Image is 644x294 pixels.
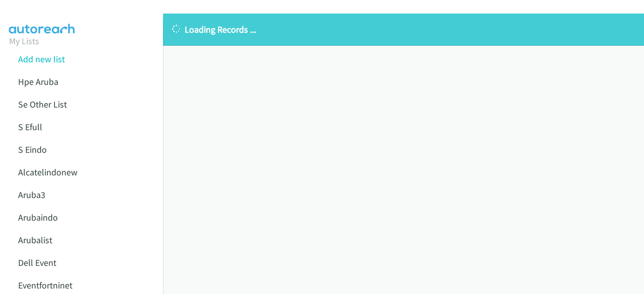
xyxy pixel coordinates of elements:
[18,99,67,110] a: Se Other List
[18,53,65,65] a: Add new list
[18,279,72,291] a: Eventfortninet
[18,189,45,201] a: Aruba3
[9,35,39,47] a: My Lists
[18,234,52,246] a: Arubalist
[172,23,635,36] p: Loading Records ...
[18,166,77,178] a: Alcatelindonew
[18,121,42,133] a: S Efull
[18,212,58,223] a: Arubaindo
[18,76,58,87] a: Hpe Aruba
[18,257,56,268] a: Dell Event
[18,144,47,155] a: S Eindo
